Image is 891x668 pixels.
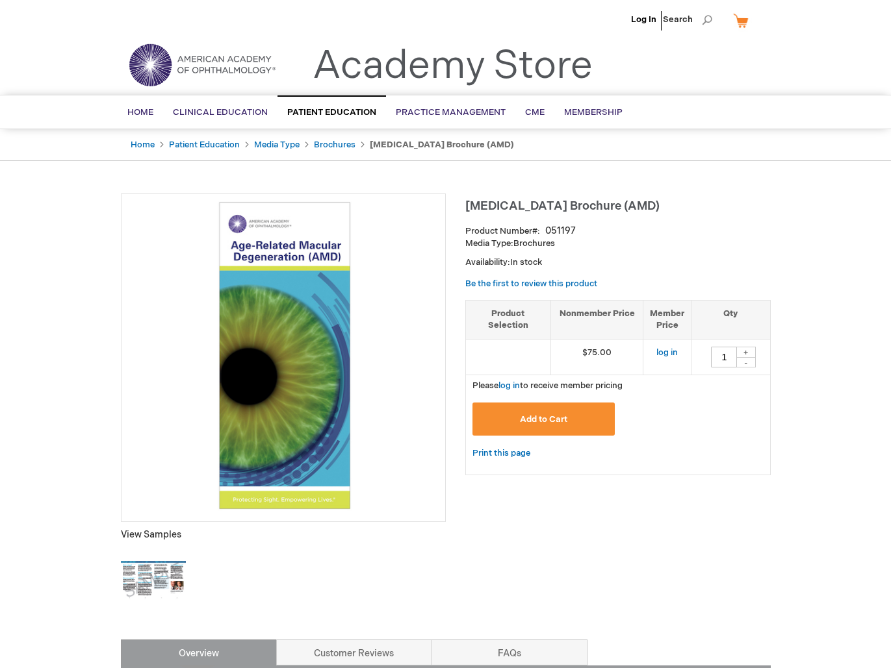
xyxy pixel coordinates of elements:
[276,639,432,665] a: Customer Reviews
[465,238,513,249] strong: Media Type:
[631,14,656,25] a: Log In
[314,140,355,150] a: Brochures
[643,300,691,339] th: Member Price
[550,339,643,375] td: $75.00
[663,6,712,32] span: Search
[498,380,520,391] a: log in
[121,548,186,613] img: Click to view
[656,347,678,358] a: log in
[254,140,300,150] a: Media Type
[472,445,530,462] a: Print this page
[711,347,737,367] input: Qty
[465,226,540,236] strong: Product Number
[510,257,542,267] span: In stock
[465,278,597,289] a: Be the first to review this product
[472,402,615,436] button: Add to Cart
[287,107,376,118] span: Patient Education
[545,225,576,238] div: 051197
[736,347,756,358] div: +
[127,107,153,118] span: Home
[169,140,240,150] a: Patient Education
[465,256,771,269] p: Availability:
[128,201,439,511] img: Age-Related Macular Degeneration Brochure (AMD)
[465,199,660,213] span: [MEDICAL_DATA] Brochure (AMD)
[396,107,506,118] span: Practice Management
[550,300,643,339] th: Nonmember Price
[131,140,155,150] a: Home
[466,300,551,339] th: Product Selection
[564,107,623,118] span: Membership
[736,357,756,367] div: -
[121,528,446,541] p: View Samples
[121,639,277,665] a: Overview
[525,107,545,118] span: CME
[472,380,623,391] span: Please to receive member pricing
[432,639,588,665] a: FAQs
[370,140,514,150] strong: [MEDICAL_DATA] Brochure (AMD)
[520,414,567,425] span: Add to Cart
[465,238,771,250] p: Brochures
[691,300,770,339] th: Qty
[173,107,268,118] span: Clinical Education
[313,43,593,90] a: Academy Store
